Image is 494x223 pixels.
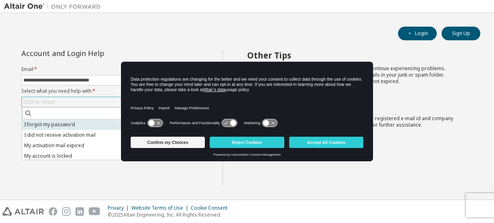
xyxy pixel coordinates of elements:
[108,205,131,211] div: Privacy
[23,99,55,105] div: Click to select
[21,88,205,94] label: Select what you need help with
[191,205,232,211] div: Cookie Consent
[398,27,437,40] button: Login
[442,27,480,40] button: Sign Up
[62,207,71,216] img: instagram.svg
[75,207,84,216] img: linkedin.svg
[89,207,100,216] img: youtube.svg
[4,2,105,10] img: Altair One
[21,66,205,73] label: Email
[22,97,205,107] div: Click to select
[21,50,169,56] div: Account and Login Help
[131,205,191,211] div: Website Terms of Use
[2,207,44,216] img: altair_logo.svg
[22,119,204,130] li: I forgot my password
[247,50,466,60] h2: Other Tips
[108,211,232,218] p: © 2025 Altair Engineering, Inc. All Rights Reserved.
[49,207,57,216] img: facebook.svg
